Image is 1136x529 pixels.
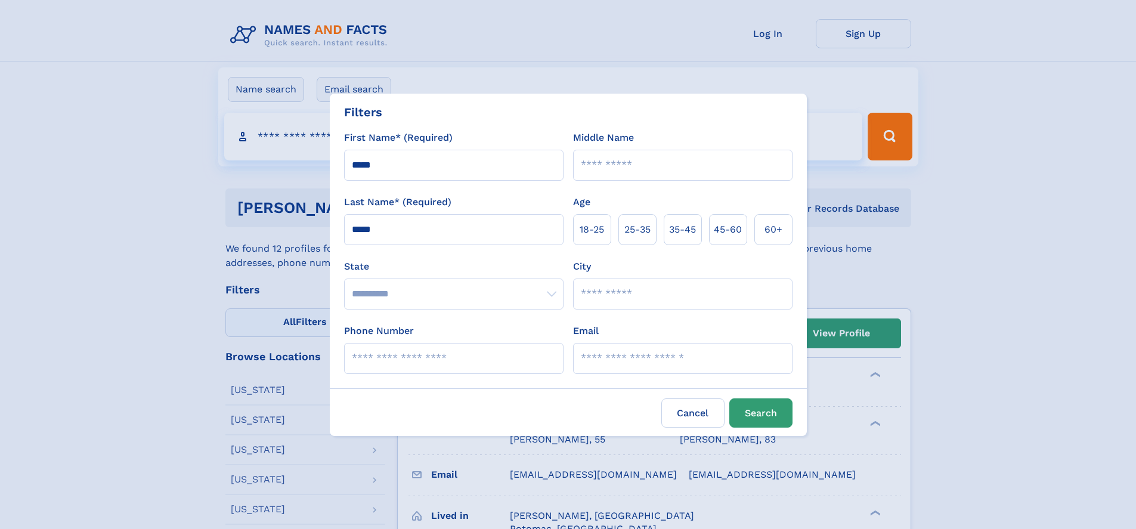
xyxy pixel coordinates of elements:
[661,398,725,428] label: Cancel
[764,222,782,237] span: 60+
[573,195,590,209] label: Age
[729,398,793,428] button: Search
[344,324,414,338] label: Phone Number
[344,103,382,121] div: Filters
[573,324,599,338] label: Email
[624,222,651,237] span: 25‑35
[344,259,564,274] label: State
[573,131,634,145] label: Middle Name
[344,131,453,145] label: First Name* (Required)
[344,195,451,209] label: Last Name* (Required)
[714,222,742,237] span: 45‑60
[580,222,604,237] span: 18‑25
[669,222,696,237] span: 35‑45
[573,259,591,274] label: City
